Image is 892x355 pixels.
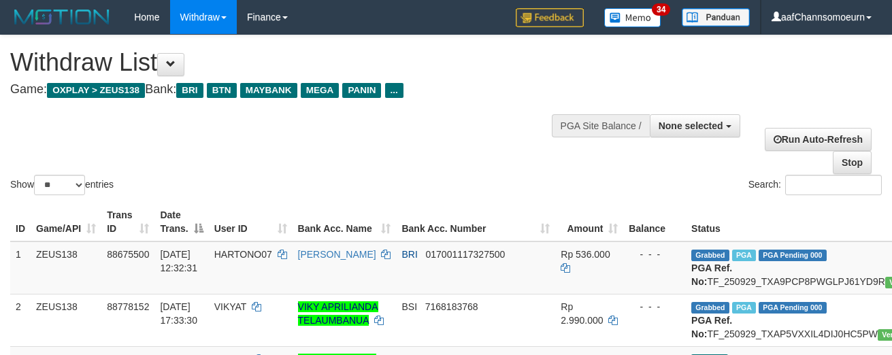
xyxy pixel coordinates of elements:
[732,250,756,261] span: Marked by aaftrukkakada
[154,203,208,241] th: Date Trans.: activate to sort column descending
[207,83,237,98] span: BTN
[691,263,732,287] b: PGA Ref. No:
[240,83,297,98] span: MAYBANK
[160,249,197,273] span: [DATE] 12:32:31
[10,7,114,27] img: MOTION_logo.png
[759,302,827,314] span: PGA Pending
[298,301,378,326] a: VIKY APRILIANDA TELAUMBANUA
[561,249,610,260] span: Rp 536.000
[652,3,670,16] span: 34
[47,83,145,98] span: OXPLAY > ZEUS138
[604,8,661,27] img: Button%20Memo.svg
[34,175,85,195] select: Showentries
[301,83,340,98] span: MEGA
[385,83,403,98] span: ...
[561,301,603,326] span: Rp 2.990.000
[107,301,149,312] span: 88778152
[555,203,623,241] th: Amount: activate to sort column ascending
[691,315,732,339] b: PGA Ref. No:
[691,302,729,314] span: Grabbed
[401,301,417,312] span: BSI
[31,294,101,346] td: ZEUS138
[765,128,872,151] a: Run Auto-Refresh
[732,302,756,314] span: Marked by aafchomsokheang
[293,203,397,241] th: Bank Acc. Name: activate to sort column ascending
[10,175,114,195] label: Show entries
[209,203,293,241] th: User ID: activate to sort column ascending
[10,294,31,346] td: 2
[629,248,680,261] div: - - -
[833,151,872,174] a: Stop
[10,241,31,294] td: 1
[748,175,882,195] label: Search:
[101,203,154,241] th: Trans ID: activate to sort column ascending
[425,249,505,260] span: Copy 017001117327500 to clipboard
[31,203,101,241] th: Game/API: activate to sort column ascending
[623,203,686,241] th: Balance
[659,120,723,131] span: None selected
[691,250,729,261] span: Grabbed
[629,300,680,314] div: - - -
[682,8,750,27] img: panduan.png
[214,301,246,312] span: VIKYAT
[516,8,584,27] img: Feedback.jpg
[107,249,149,260] span: 88675500
[10,203,31,241] th: ID
[10,49,581,76] h1: Withdraw List
[401,249,417,260] span: BRI
[396,203,555,241] th: Bank Acc. Number: activate to sort column ascending
[785,175,882,195] input: Search:
[425,301,478,312] span: Copy 7168183768 to clipboard
[650,114,740,137] button: None selected
[342,83,381,98] span: PANIN
[160,301,197,326] span: [DATE] 17:33:30
[10,83,581,97] h4: Game: Bank:
[31,241,101,294] td: ZEUS138
[214,249,272,260] span: HARTONO07
[552,114,650,137] div: PGA Site Balance /
[298,249,376,260] a: [PERSON_NAME]
[759,250,827,261] span: PGA Pending
[176,83,203,98] span: BRI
